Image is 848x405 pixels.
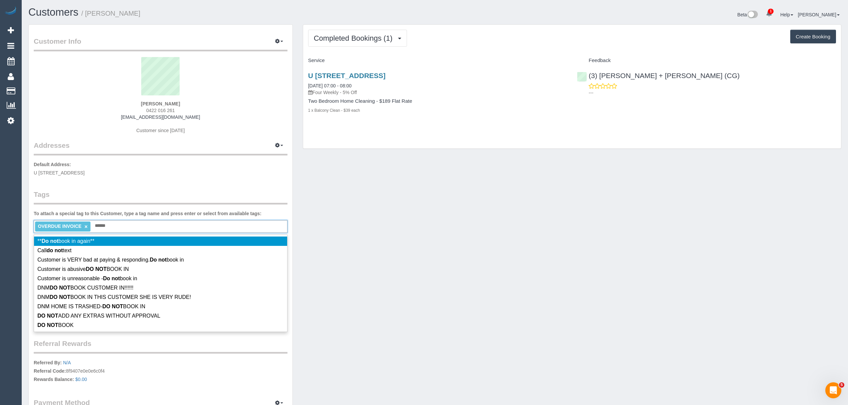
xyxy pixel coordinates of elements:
[47,248,63,253] em: do not
[825,382,841,398] iframe: Intercom live chat
[81,10,141,17] small: / [PERSON_NAME]
[577,72,739,79] a: (3) [PERSON_NAME] + [PERSON_NAME] (CG)
[308,58,567,63] h4: Service
[37,313,58,319] em: DO NOT
[737,12,758,17] a: Beta
[34,161,71,168] label: Default Address:
[37,304,145,309] span: DNM HOME IS TRASHED- BOOK IN
[102,304,123,309] em: DO NOT
[790,30,836,44] button: Create Booking
[37,276,137,281] span: Customer is unreasonable - book in
[34,376,74,383] label: Rewards Balance:
[37,313,160,319] span: ADD ANY EXTRAS WITHOUT APPROVAL
[780,12,793,17] a: Help
[839,382,844,388] span: 5
[308,89,567,96] p: Four Weekly - 5% Off
[798,12,840,17] a: [PERSON_NAME]
[308,83,352,88] a: [DATE] 07:00 - 08:00
[63,360,71,365] a: N/A
[37,294,191,300] span: DNM BOOK IN THIS CUSTOMER SHE IS VERY RUDE!
[75,377,87,382] a: $0.00
[308,108,360,113] small: 1 x Balcony Clean - $39 each
[37,257,184,263] span: Customer is VERY bad at paying & responding. book in
[34,210,261,217] label: To attach a special tag to this Customer, type a tag name and press enter or select from availabl...
[41,238,58,244] em: Do not
[37,285,134,291] span: DNM BOOK CUSTOMER IN!!!!!!
[121,114,200,120] a: [EMAIL_ADDRESS][DOMAIN_NAME]
[136,128,185,133] span: Customer since [DATE]
[49,285,70,291] em: DO NOT
[4,7,17,16] img: Automaid Logo
[37,266,129,272] span: Customer is abusive BOOK IN
[577,58,836,63] h4: Feedback
[34,359,287,384] p: 8f9407e0e0e6c0f4
[37,248,71,253] span: Call text
[141,101,180,106] strong: [PERSON_NAME]
[308,72,386,79] a: U [STREET_ADDRESS]
[84,224,87,230] a: ×
[589,89,836,96] p: ---
[34,368,66,374] label: Referral Code:
[146,108,175,113] span: 0422 016 261
[49,294,70,300] em: DO NOT
[86,266,107,272] em: DO NOT
[38,224,81,229] span: OVERDUE INVOICE
[763,7,776,21] a: 1
[314,34,396,42] span: Completed Bookings (1)
[34,359,62,366] label: Referred By:
[34,189,287,205] legend: Tags
[308,30,407,47] button: Completed Bookings (1)
[150,257,167,263] em: Do not
[37,322,73,328] span: BOOK
[28,6,78,18] a: Customers
[34,36,287,51] legend: Customer Info
[37,322,58,328] em: DO NOT
[34,339,287,354] legend: Referral Rewards
[103,276,120,281] em: Do not
[747,11,758,19] img: New interface
[34,170,84,175] span: U [STREET_ADDRESS]
[308,98,567,104] h4: Two Bedroom Home Cleaning - $189 Flat Rate
[768,9,774,14] span: 1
